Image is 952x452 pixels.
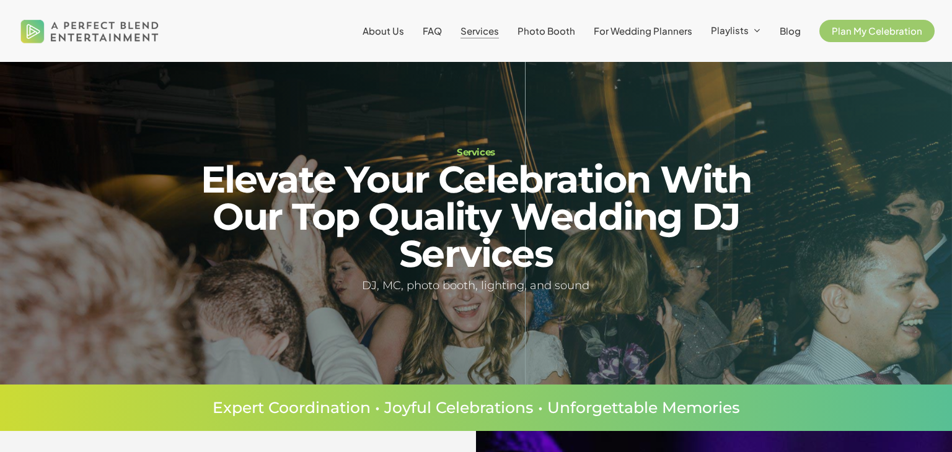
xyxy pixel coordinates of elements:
[711,25,761,37] a: Playlists
[518,26,575,36] a: Photo Booth
[594,25,692,37] span: For Wedding Planners
[832,25,922,37] span: Plan My Celebration
[594,26,692,36] a: For Wedding Planners
[188,277,763,295] h5: DJ, MC, photo booth, lighting, and sound
[37,400,915,415] p: Expert Coordination • Joyful Celebrations • Unforgettable Memories
[363,26,404,36] a: About Us
[711,24,749,36] span: Playlists
[780,25,801,37] span: Blog
[423,25,442,37] span: FAQ
[819,26,935,36] a: Plan My Celebration
[461,25,499,37] span: Services
[518,25,575,37] span: Photo Booth
[188,161,763,272] h2: Elevate Your Celebration With Our Top Quality Wedding DJ Services
[17,9,162,53] img: A Perfect Blend Entertainment
[188,147,763,157] h1: Services
[780,26,801,36] a: Blog
[461,26,499,36] a: Services
[423,26,442,36] a: FAQ
[363,25,404,37] span: About Us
